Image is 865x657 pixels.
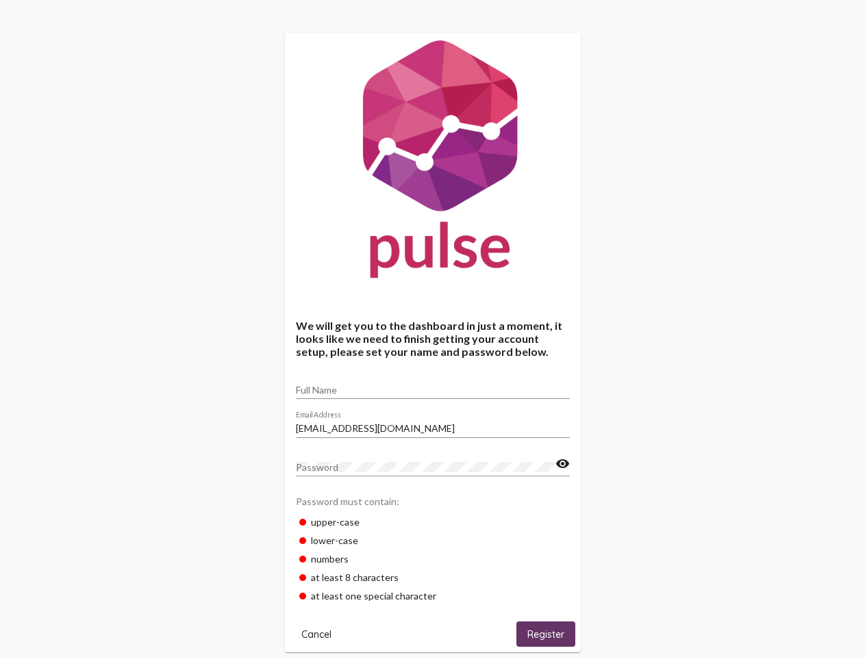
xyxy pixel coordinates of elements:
[296,319,570,358] h4: We will get you to the dashboard in just a moment, it looks like we need to finish getting your a...
[296,489,570,513] div: Password must contain:
[296,568,570,587] div: at least 8 characters
[296,513,570,531] div: upper-case
[290,621,342,647] button: Cancel
[285,33,581,292] img: Pulse For Good Logo
[296,587,570,605] div: at least one special character
[296,550,570,568] div: numbers
[555,456,570,472] mat-icon: visibility
[527,628,564,641] span: Register
[301,628,331,641] span: Cancel
[296,531,570,550] div: lower-case
[516,621,575,647] button: Register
